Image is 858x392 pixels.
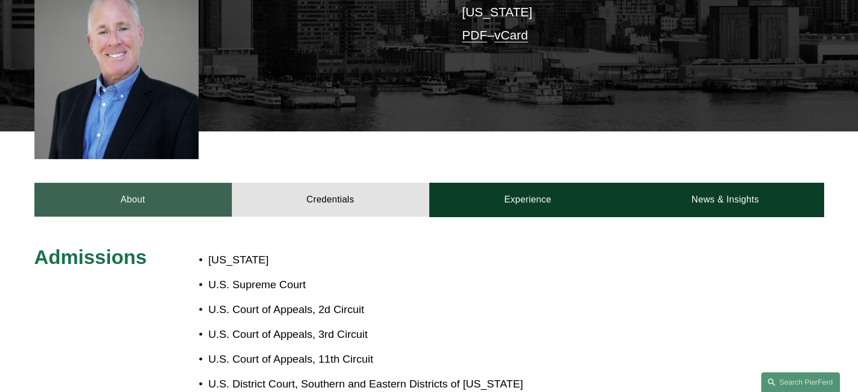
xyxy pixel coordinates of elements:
[208,350,527,369] p: U.S. Court of Appeals, 11th Circuit
[429,183,627,217] a: Experience
[494,28,528,42] a: vCard
[208,250,527,270] p: [US_STATE]
[761,372,840,392] a: Search this site
[626,183,824,217] a: News & Insights
[462,28,487,42] a: PDF
[34,183,232,217] a: About
[34,246,147,268] span: Admissions
[232,183,429,217] a: Credentials
[208,275,527,295] p: U.S. Supreme Court
[208,325,527,345] p: U.S. Court of Appeals, 3rd Circuit
[208,300,527,320] p: U.S. Court of Appeals, 2d Circuit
